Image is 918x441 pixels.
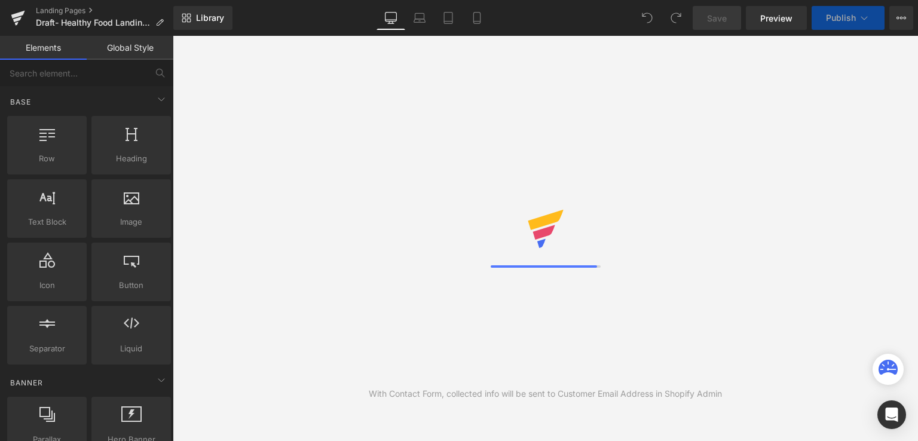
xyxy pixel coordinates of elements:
a: Laptop [405,6,434,30]
div: Open Intercom Messenger [877,400,906,429]
span: Base [9,96,32,108]
span: Text Block [11,216,83,228]
span: Save [707,12,727,24]
button: Publish [812,6,885,30]
button: More [889,6,913,30]
span: Image [95,216,167,228]
span: Row [11,152,83,165]
span: Liquid [95,342,167,355]
a: Global Style [87,36,173,60]
span: Publish [826,13,856,23]
span: Icon [11,279,83,292]
span: Library [196,13,224,23]
button: Undo [635,6,659,30]
span: Preview [760,12,792,24]
span: Draft- Healthy Food Landing Page [36,18,151,27]
a: Preview [746,6,807,30]
span: Banner [9,377,44,388]
span: Button [95,279,167,292]
a: Landing Pages [36,6,173,16]
a: Mobile [463,6,491,30]
div: With Contact Form, collected info will be sent to Customer Email Address in Shopify Admin [369,387,722,400]
a: New Library [173,6,232,30]
span: Heading [95,152,167,165]
a: Desktop [377,6,405,30]
span: Separator [11,342,83,355]
button: Redo [664,6,688,30]
a: Tablet [434,6,463,30]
